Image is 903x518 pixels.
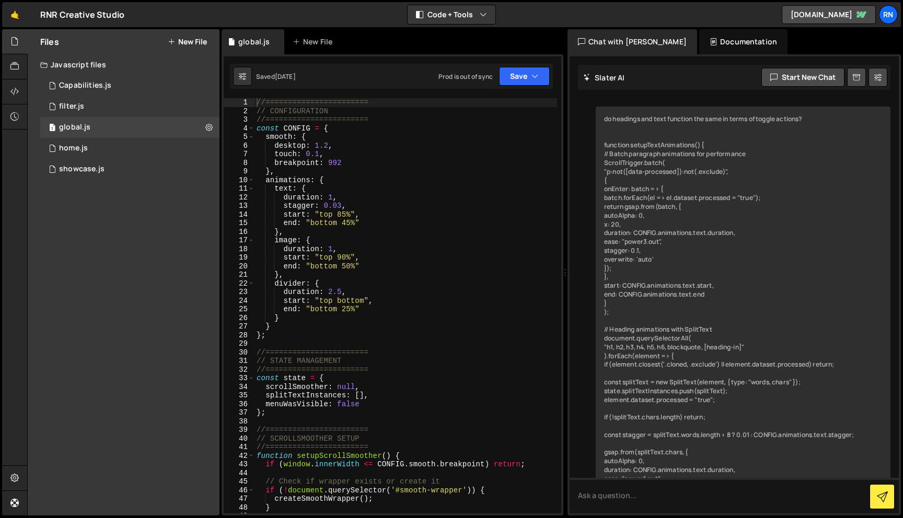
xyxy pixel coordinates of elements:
[224,202,254,210] div: 13
[59,81,111,90] div: Capabilities.js
[275,72,296,81] div: [DATE]
[224,297,254,305] div: 24
[224,270,254,279] div: 21
[438,72,493,81] div: Prod is out of sync
[568,29,697,54] div: Chat with [PERSON_NAME]
[224,142,254,150] div: 6
[224,159,254,168] div: 8
[59,123,90,132] div: global.js
[49,124,55,133] span: 1
[224,228,254,237] div: 16
[224,107,254,116] div: 2
[224,495,254,503] div: 47
[761,68,844,87] button: Start new chat
[224,331,254,340] div: 28
[224,288,254,297] div: 23
[224,322,254,331] div: 27
[59,102,84,111] div: filter.js
[224,98,254,107] div: 1
[224,391,254,400] div: 35
[40,96,219,117] div: 2785/35735.js
[224,262,254,271] div: 20
[224,357,254,366] div: 31
[40,75,219,96] div: 2785/32613.js
[224,417,254,426] div: 38
[583,73,625,83] h2: Slater AI
[40,8,124,21] div: RNR Creative Studio
[28,54,219,75] div: Javascript files
[224,374,254,383] div: 33
[40,138,219,159] div: 2785/4730.js
[224,176,254,185] div: 10
[499,67,550,86] button: Save
[224,167,254,176] div: 9
[224,434,254,443] div: 40
[224,184,254,193] div: 11
[224,314,254,323] div: 26
[40,117,219,138] div: 2785/4729.js
[224,443,254,452] div: 41
[59,164,105,174] div: showcase.js
[224,339,254,348] div: 29
[224,124,254,133] div: 4
[256,72,296,81] div: Saved
[40,159,219,180] div: 2785/36237.js
[224,460,254,469] div: 43
[40,36,59,48] h2: Files
[224,469,254,478] div: 44
[224,133,254,142] div: 5
[224,150,254,159] div: 7
[224,279,254,288] div: 22
[224,348,254,357] div: 30
[224,253,254,262] div: 19
[224,486,254,495] div: 46
[224,305,254,314] div: 25
[224,193,254,202] div: 12
[224,366,254,374] div: 32
[293,37,337,47] div: New File
[59,144,88,153] div: home.js
[224,400,254,409] div: 36
[224,408,254,417] div: 37
[168,38,207,46] button: New File
[408,5,495,24] button: Code + Tools
[224,245,254,254] div: 18
[224,236,254,245] div: 17
[238,37,270,47] div: global.js
[224,210,254,219] div: 14
[782,5,876,24] a: [DOMAIN_NAME]
[224,219,254,228] div: 15
[879,5,898,24] a: RN
[224,452,254,461] div: 42
[224,503,254,512] div: 48
[224,115,254,124] div: 3
[224,383,254,392] div: 34
[224,477,254,486] div: 45
[699,29,788,54] div: Documentation
[224,426,254,434] div: 39
[2,2,28,27] a: 🤙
